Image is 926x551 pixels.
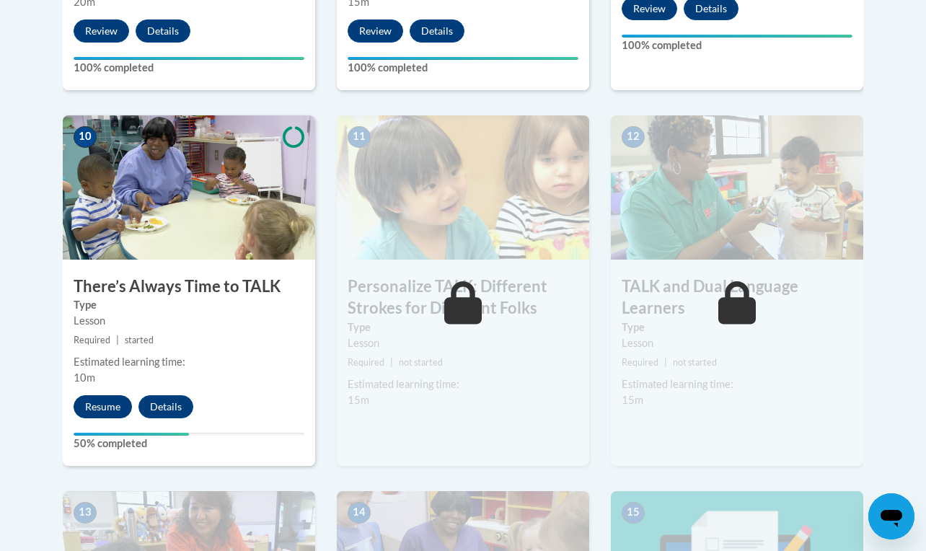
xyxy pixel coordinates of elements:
label: 50% completed [74,436,304,451]
span: not started [673,357,717,368]
label: Type [74,297,304,313]
iframe: Button to launch messaging window [868,493,914,539]
h3: There’s Always Time to TALK [63,275,315,298]
h3: Personalize TALK: Different Strokes for Different Folks [337,275,589,320]
button: Review [74,19,129,43]
button: Resume [74,395,132,418]
div: Lesson [622,335,852,351]
span: 10 [74,126,97,148]
span: 15m [622,394,643,406]
button: Details [410,19,464,43]
img: Course Image [611,115,863,260]
div: Your progress [348,57,578,60]
span: | [116,335,119,345]
span: 11 [348,126,371,148]
div: Your progress [622,35,852,38]
span: Required [622,357,658,368]
div: Your progress [74,433,189,436]
label: 100% completed [348,60,578,76]
label: Type [348,319,578,335]
span: not started [399,357,443,368]
div: Lesson [74,313,304,329]
span: Required [348,357,384,368]
span: 15m [348,394,369,406]
div: Estimated learning time: [74,354,304,370]
div: Your progress [74,57,304,60]
img: Course Image [337,115,589,260]
span: 14 [348,502,371,524]
div: Estimated learning time: [348,376,578,392]
button: Details [138,395,193,418]
div: Estimated learning time: [622,376,852,392]
label: Type [622,319,852,335]
span: 13 [74,502,97,524]
span: | [390,357,393,368]
div: Lesson [348,335,578,351]
button: Review [348,19,403,43]
span: | [664,357,667,368]
span: 10m [74,371,95,384]
span: Required [74,335,110,345]
h3: TALK and Dual Language Learners [611,275,863,320]
button: Details [136,19,190,43]
span: started [125,335,154,345]
span: 12 [622,126,645,148]
img: Course Image [63,115,315,260]
label: 100% completed [74,60,304,76]
label: 100% completed [622,38,852,53]
span: 15 [622,502,645,524]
